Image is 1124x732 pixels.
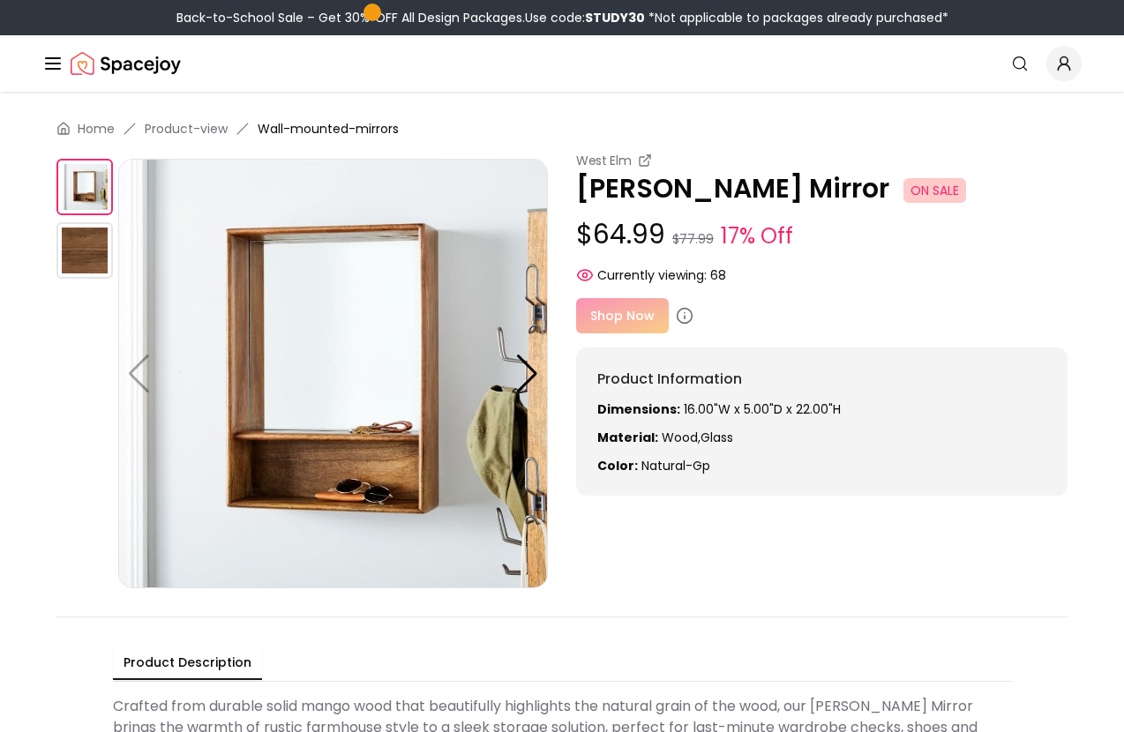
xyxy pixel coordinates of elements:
[42,35,1082,92] nav: Global
[525,9,645,26] span: Use code:
[597,400,680,418] strong: Dimensions:
[118,159,548,588] img: https://storage.googleapis.com/spacejoy-main/assets/60edaed8025412001db2530a/product_0_onmjg5n3m9f9
[71,46,181,81] a: Spacejoy
[672,230,714,248] small: $77.99
[258,120,399,138] span: Wall-mounted-mirrors
[721,220,793,252] small: 17% Off
[56,120,1068,138] nav: breadcrumb
[662,429,733,446] span: Wood,Glass
[597,369,1046,390] h6: Product Information
[113,646,262,680] button: Product Description
[576,152,631,169] small: West Elm
[597,457,638,474] strong: Color:
[710,266,726,284] span: 68
[56,159,113,215] img: https://storage.googleapis.com/spacejoy-main/assets/60edaed8025412001db2530a/product_0_onmjg5n3m9f9
[645,9,948,26] span: *Not applicable to packages already purchased*
[78,120,115,138] a: Home
[56,222,113,279] img: https://storage.googleapis.com/spacejoy-main/assets/60edaed8025412001db2530a/product_1_inkc5lh3n8
[585,9,645,26] b: STUDY30
[176,9,948,26] div: Back-to-School Sale – Get 30% OFF All Design Packages.
[145,120,228,138] a: Product-view
[903,178,966,203] span: ON SALE
[576,173,1068,205] p: [PERSON_NAME] Mirror
[597,400,1046,418] p: 16.00"W x 5.00"D x 22.00"H
[641,457,710,474] span: natural-gp
[548,159,978,588] img: https://storage.googleapis.com/spacejoy-main/assets/60edaed8025412001db2530a/product_1_inkc5lh3n8
[576,219,1068,252] p: $64.99
[597,429,658,446] strong: Material:
[71,46,181,81] img: Spacejoy Logo
[597,266,707,284] span: Currently viewing:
